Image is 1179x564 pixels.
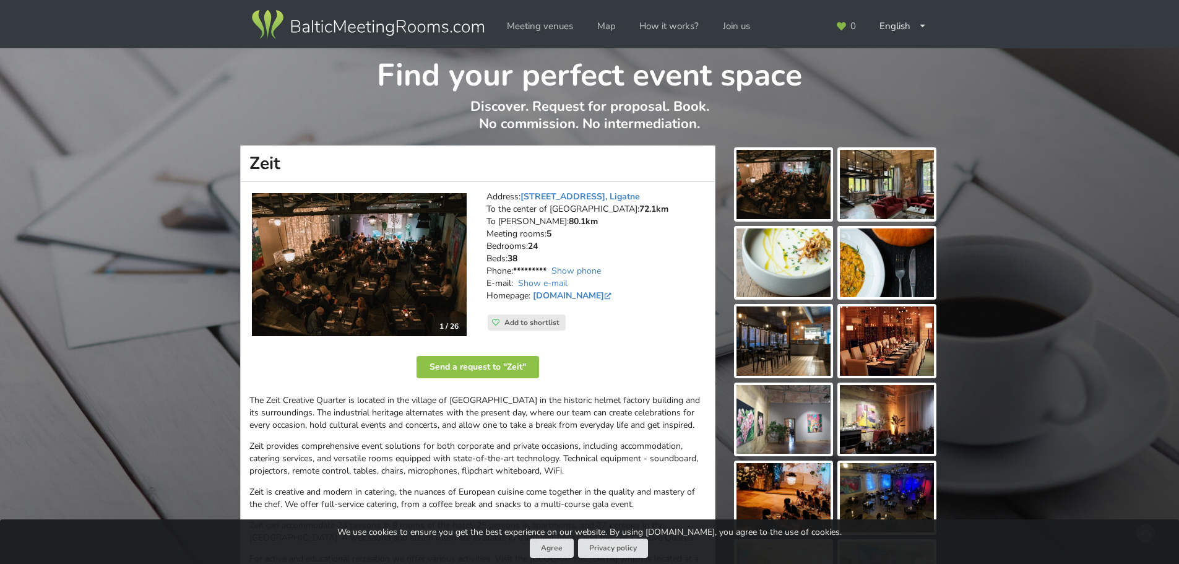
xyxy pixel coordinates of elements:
address: Address: To the center of [GEOGRAPHIC_DATA]: To [PERSON_NAME]: Meeting rooms: Bedrooms: Beds: Pho... [486,191,706,315]
strong: 24 [528,240,538,252]
strong: 5 [546,228,551,240]
p: Zeit provides comprehensive event solutions for both corporate and private occasions, including a... [249,440,706,477]
a: Show phone [551,265,601,277]
img: Zeit | Ligatne | Event place - gallery picture [736,306,831,376]
button: Send a request to "Zeit" [417,356,539,378]
a: [DOMAIN_NAME] [533,290,614,302]
div: 1 / 26 [432,317,466,336]
a: Join us [714,14,759,38]
img: Industrial-style space | Ligatne | Zeit [252,193,467,336]
h1: Find your perfect event space [241,48,938,95]
img: Zeit | Ligatne | Event place - gallery picture [736,385,831,454]
p: Discover. Request for proposal. Book. No commission. No intermediation. [241,98,938,145]
span: Add to shortlist [504,318,559,328]
h1: Zeit [240,145,715,182]
img: Zeit | Ligatne | Event place - gallery picture [736,228,831,298]
img: Zeit | Ligatne | Event place - gallery picture [840,306,934,376]
img: Zeit | Ligatne | Event place - gallery picture [840,228,934,298]
img: Baltic Meeting Rooms [249,7,486,42]
a: Show e-mail [518,277,568,289]
div: English [871,14,935,38]
a: Meeting venues [498,14,582,38]
img: Zeit | Ligatne | Event place - gallery picture [736,150,831,219]
img: Zeit | Ligatne | Event place - gallery picture [840,385,934,454]
img: Zeit | Ligatne | Event place - gallery picture [840,463,934,532]
a: [STREET_ADDRESS], Ligatne [520,191,640,202]
span: 0 [850,22,856,31]
button: Agree [530,539,574,558]
p: Zeit is creative and modern in catering, the nuances of European cuisine come together in the qua... [249,486,706,511]
a: Map [589,14,624,38]
a: Privacy policy [578,539,648,558]
strong: 38 [507,253,517,264]
img: Zeit | Ligatne | Event place - gallery picture [840,150,934,219]
a: How it works? [631,14,707,38]
strong: 72.1km [639,203,668,215]
strong: 80.1km [569,215,598,227]
p: The Zeit Creative Quarter is located in the village of [GEOGRAPHIC_DATA] in the historic helmet f... [249,394,706,432]
a: Industrial-style space | Ligatne | Zeit 1 / 26 [252,193,467,336]
img: Zeit | Ligatne | Event place - gallery picture [736,463,831,532]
